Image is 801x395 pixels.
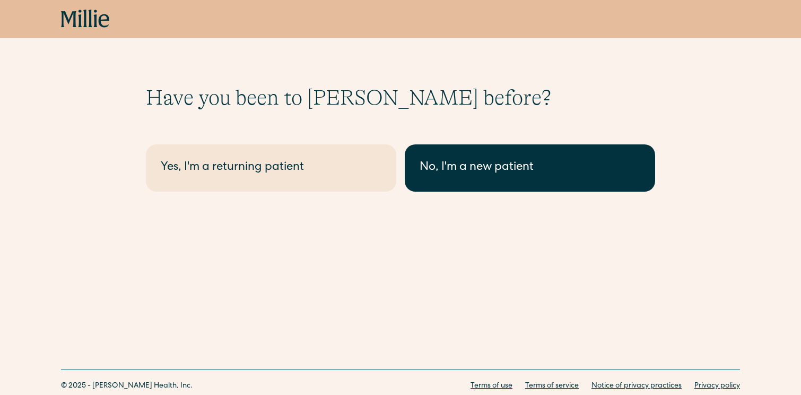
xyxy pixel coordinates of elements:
h1: Have you been to [PERSON_NAME] before? [146,85,655,110]
a: Notice of privacy practices [591,381,682,392]
div: Yes, I'm a returning patient [161,159,381,177]
a: No, I'm a new patient [405,144,655,192]
div: © 2025 - [PERSON_NAME] Health, Inc. [61,381,193,392]
a: Privacy policy [694,381,740,392]
a: Terms of service [525,381,579,392]
a: Terms of use [471,381,512,392]
a: Yes, I'm a returning patient [146,144,396,192]
div: No, I'm a new patient [420,159,640,177]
